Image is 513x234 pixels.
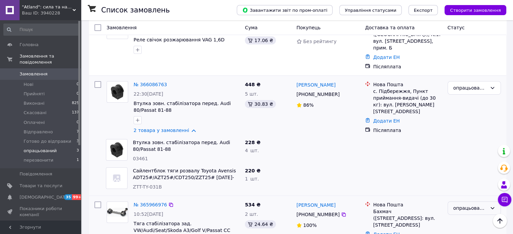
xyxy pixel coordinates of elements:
[77,129,79,135] span: 7
[345,8,396,13] span: Управління статусами
[450,8,501,13] span: Створити замовлення
[296,202,336,208] a: [PERSON_NAME]
[237,5,333,15] button: Завантажити звіт по пром-оплаті
[245,211,258,217] span: 2 шт.
[303,223,317,228] span: 100%
[134,202,167,207] a: № 365966976
[107,81,128,103] a: Фото товару
[245,168,260,173] span: 220 ₴
[408,5,438,15] button: Експорт
[24,129,53,135] span: Відправлено
[77,91,79,97] span: 0
[24,120,45,126] span: Оплачені
[445,5,506,15] button: Створити замовлення
[133,184,162,190] span: ZTT-TY-031B
[24,81,33,88] span: Нові
[77,148,79,154] span: 3
[24,110,47,116] span: Скасовані
[20,206,62,218] span: Показники роботи компанії
[107,83,128,100] img: Фото товару
[22,4,73,10] span: "Atland": сила та надійність вашого авто!
[453,204,487,212] div: опрацьований
[133,140,230,152] a: Втулка зовн. стабілізатора перед. Audi 80/Passat 81-88
[107,201,128,223] a: Фото товару
[20,71,48,77] span: Замовлення
[134,91,163,97] span: 22:30[DATE]
[365,25,415,30] span: Доставка та оплата
[20,53,81,65] span: Замовлення та повідомлення
[373,201,442,208] div: Нова Пошта
[373,127,442,134] div: Післяплата
[134,37,225,42] a: Реле свiчок розжарювання VAG 1,6D
[24,148,57,154] span: опрацьований
[24,100,45,106] span: Виконані
[72,194,83,200] span: 99+
[134,101,231,113] a: Втулка зовн. стабілізатора перед. Audi 80/Passat 81-88
[77,157,79,163] span: 1
[20,194,69,200] span: [DEMOGRAPHIC_DATA]
[245,82,260,87] span: 448 ₴
[107,208,128,217] img: Фото товару
[24,91,45,97] span: Прийняті
[242,7,327,13] span: Завантажити звіт по пром-оплаті
[64,194,72,200] span: 35
[133,168,236,187] a: Сайлентблок тяги розвалу Toyota Avensis ADT25#/AZT25#/CDT250/ZZT25# [DATE]-[DATE]
[245,140,260,145] span: 228 ₴
[72,110,79,116] span: 137
[106,141,127,158] img: Фото товару
[414,8,433,13] span: Експорт
[438,7,506,12] a: Створити замовлення
[373,81,442,88] div: Нова Пошта
[134,211,163,217] span: 10:52[DATE]
[134,82,167,87] a: № 366086763
[373,24,442,51] div: м. [GEOGRAPHIC_DATA] ([GEOGRAPHIC_DATA].), №1: вул. [STREET_ADDRESS], прим. Б
[107,25,137,30] span: Замовлення
[245,25,257,30] span: Cума
[101,6,170,14] h1: Список замовлень
[373,88,442,115] div: с. Підбережжя, Пункт приймання-видачі (до 30 кг): вул. [PERSON_NAME][STREET_ADDRESS]
[22,10,81,16] div: Ваш ID: 3940228
[453,84,487,92] div: опрацьований
[20,171,52,177] span: Повідомлення
[303,39,337,44] span: Без рейтингу
[3,24,80,36] input: Пошук
[498,193,511,206] button: Чат з покупцем
[373,208,442,228] div: Бахмач ([STREET_ADDRESS]: вул. [STREET_ADDRESS]
[296,81,336,88] a: [PERSON_NAME]
[245,202,260,207] span: 534 ₴
[373,63,442,70] div: Післяплата
[245,36,276,44] div: 17.06 ₴
[295,210,341,219] div: [PHONE_NUMBER]
[24,157,53,163] span: перезвонити
[77,120,79,126] span: 0
[77,138,79,144] span: 3
[133,156,148,161] span: 03461
[20,183,62,189] span: Товари та послуги
[373,55,400,60] a: Додати ЕН
[303,102,314,108] span: 86%
[245,220,276,228] div: 24.64 ₴
[245,176,259,181] span: 1 шт.
[373,118,400,124] a: Додати ЕН
[339,5,402,15] button: Управління статусами
[296,25,320,30] span: Покупець
[134,128,189,133] a: 2 товара у замовленні
[245,148,259,153] span: 4 шт.
[295,90,341,99] div: [PHONE_NUMBER]
[493,214,507,228] button: Наверх
[245,91,258,97] span: 5 шт.
[20,42,38,48] span: Головна
[24,138,71,144] span: Готово до відправки
[448,25,465,30] span: Статус
[245,100,276,108] div: 30.83 ₴
[77,81,79,88] span: 0
[72,100,79,106] span: 825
